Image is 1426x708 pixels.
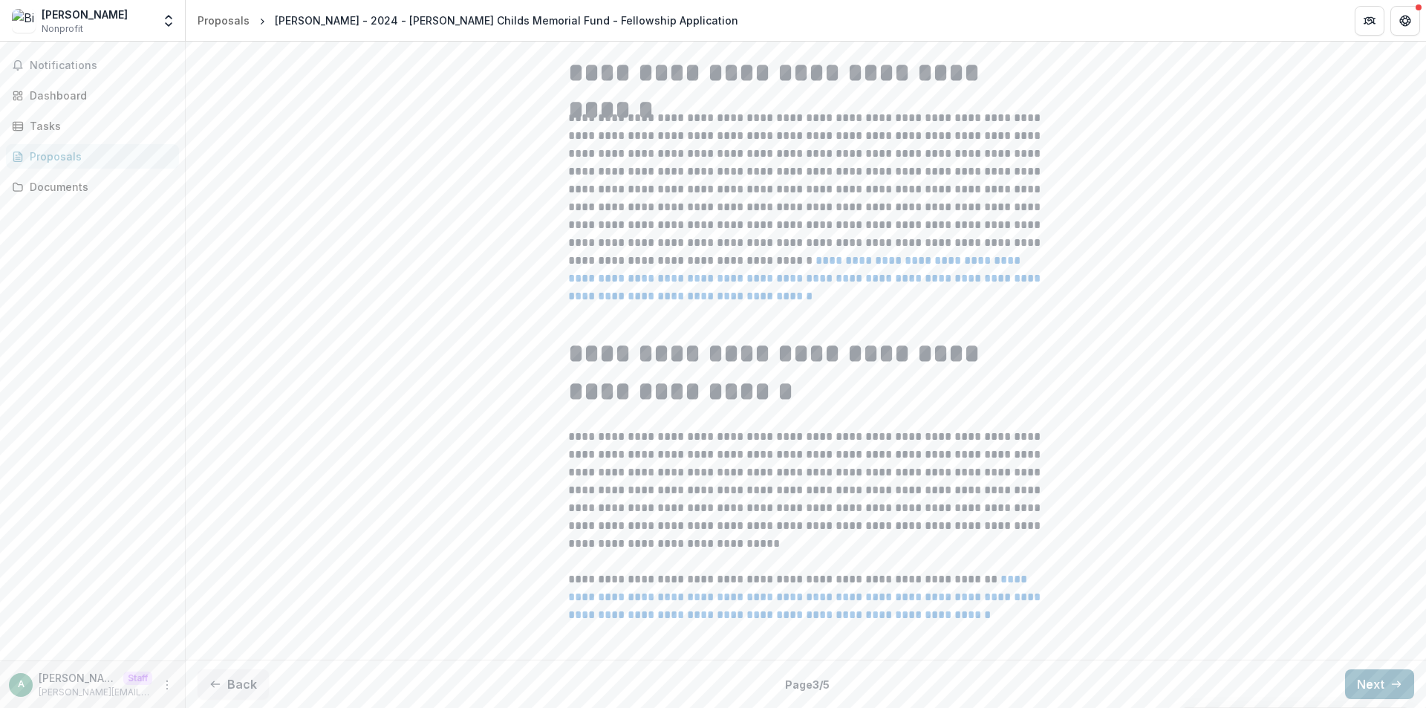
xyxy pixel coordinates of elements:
span: Notifications [30,59,173,72]
span: Nonprofit [42,22,83,36]
button: Open entity switcher [158,6,179,36]
button: Notifications [6,53,179,77]
p: Staff [123,672,152,685]
button: More [158,676,176,694]
button: Back [198,669,269,699]
p: [PERSON_NAME][EMAIL_ADDRESS][DOMAIN_NAME] [39,670,117,686]
a: Proposals [192,10,255,31]
div: [PERSON_NAME] [42,7,128,22]
p: [PERSON_NAME][EMAIL_ADDRESS][DOMAIN_NAME] [39,686,152,699]
button: Next [1345,669,1414,699]
a: Proposals [6,144,179,169]
button: Get Help [1390,6,1420,36]
div: Documents [30,179,167,195]
div: [PERSON_NAME] - 2024 - [PERSON_NAME] Childs Memorial Fund - Fellowship Application [275,13,738,28]
div: Proposals [30,149,167,164]
div: Proposals [198,13,250,28]
div: Tasks [30,118,167,134]
a: Dashboard [6,83,179,108]
a: Tasks [6,114,179,138]
div: anveet@trytemelio.com [18,680,25,689]
a: Documents [6,175,179,199]
img: Bing Shui [12,9,36,33]
div: Dashboard [30,88,167,103]
nav: breadcrumb [192,10,744,31]
button: Partners [1355,6,1384,36]
p: Page 3 / 5 [785,677,830,692]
